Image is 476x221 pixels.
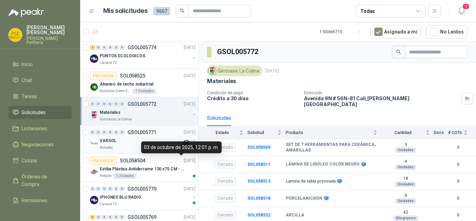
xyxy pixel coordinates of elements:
[286,126,382,139] th: Producto
[100,117,132,122] p: Gimnasio La Colina
[80,69,198,97] a: Por cotizarSOL058525[DATE] Company LogoAbanico de techo industrialBioCosta Green Energy S.A.S1 Un...
[90,128,197,150] a: 0 0 0 0 0 0 GSOL005771[DATE] Company LogoVARSOLAlmatec
[247,145,270,150] b: SOL058509
[90,83,98,91] img: Company Logo
[214,177,236,186] div: Cerrado
[286,130,372,135] span: Producto
[247,179,270,184] a: SOL058513
[247,196,270,201] a: SOL058518
[286,213,304,218] b: ARCILLA
[247,213,270,218] b: SOL058522
[207,66,262,76] div: Gimnasio La Colina
[207,78,236,85] p: Materiales
[247,130,276,135] span: Solicitud
[120,186,125,191] div: 0
[184,214,195,221] p: [DATE]
[448,130,462,135] span: # COTs
[207,95,298,101] p: Crédito a 30 días
[247,162,270,167] a: SOL058511
[207,114,231,122] div: Solicitudes
[90,111,98,119] img: Company Logo
[207,130,238,135] span: Estado
[382,159,430,164] b: 4
[184,186,195,192] p: [DATE]
[184,101,195,108] p: [DATE]
[90,139,98,148] img: Company Logo
[26,36,72,45] p: [PERSON_NAME] Perfilería
[265,68,279,74] p: [DATE]
[214,160,236,169] div: Cerrado
[90,215,95,220] div: 6
[90,72,117,80] div: Por cotizar
[8,58,72,71] a: Inicio
[90,130,95,135] div: 0
[120,102,125,106] div: 0
[108,102,113,106] div: 0
[102,130,107,135] div: 0
[8,90,72,103] a: Tareas
[462,3,470,10] span: 1
[100,60,117,66] p: Caracol TV
[393,215,419,221] div: Kilogramos
[207,90,298,95] p: Condición de pago
[90,54,98,63] img: Company Logo
[395,164,416,170] div: Unidades
[448,212,468,219] b: 0
[455,5,468,17] button: 1
[128,102,156,106] p: GSOL005772
[108,186,113,191] div: 0
[96,186,101,191] div: 0
[8,122,72,135] a: Licitaciones
[90,168,98,176] img: Company Logo
[395,182,416,187] div: Unidades
[360,7,375,15] div: Todas
[128,215,156,220] p: GSOL005769
[8,194,72,207] a: Remisiones
[96,215,101,220] div: 0
[102,102,107,106] div: 0
[427,25,468,38] button: No Leídos
[108,130,113,135] div: 0
[120,45,125,50] div: 0
[108,215,113,220] div: 0
[448,178,468,185] b: 0
[184,129,195,136] p: [DATE]
[100,201,117,207] p: Caracol TV
[90,43,197,66] a: 2 0 0 0 0 0 GSOL005774[DATE] Company LogoPUNTOS ECOLOGICOSCaracol TV
[114,186,119,191] div: 0
[100,166,186,172] p: Estiba Plástica Antiderrame 130 x75 CM - Capacidad 180-200 Litros
[382,210,430,215] b: 42
[286,162,360,167] b: LÁMINA DE LINÓLEO COLOR NEGRO
[114,215,119,220] div: 0
[22,60,33,68] span: Inicio
[96,130,101,135] div: 0
[114,130,119,135] div: 0
[247,126,286,139] th: Solicitud
[434,126,448,139] th: Docs
[22,141,54,148] span: Negociaciones
[370,25,421,38] button: Asignado a mi
[286,196,322,201] b: PORCELANICRON
[8,8,44,17] img: Logo peakr
[100,173,112,179] p: Patojito
[100,88,131,94] p: BioCosta Green Energy S.A.S
[382,176,430,182] b: 18
[448,144,468,151] b: 0
[22,109,46,116] span: Solicitudes
[214,143,236,152] div: Cerrado
[141,141,222,153] div: 03 de octubre de 2025, 12:01 p. m.
[120,73,145,78] p: SOL058525
[448,161,468,168] b: 0
[102,215,107,220] div: 0
[286,142,377,153] b: SET DE 7 HERRAMIENTAS PARA CERÁMICA, AMARILLAS
[214,211,236,220] div: Cerrado
[396,50,401,54] span: search
[184,44,195,51] p: [DATE]
[26,25,72,35] p: [PERSON_NAME] [PERSON_NAME]
[113,173,137,179] div: 1 Unidades
[304,90,459,95] p: Dirección
[8,106,72,119] a: Solicitudes
[114,45,119,50] div: 0
[286,179,336,184] b: Lamina de tabla prensada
